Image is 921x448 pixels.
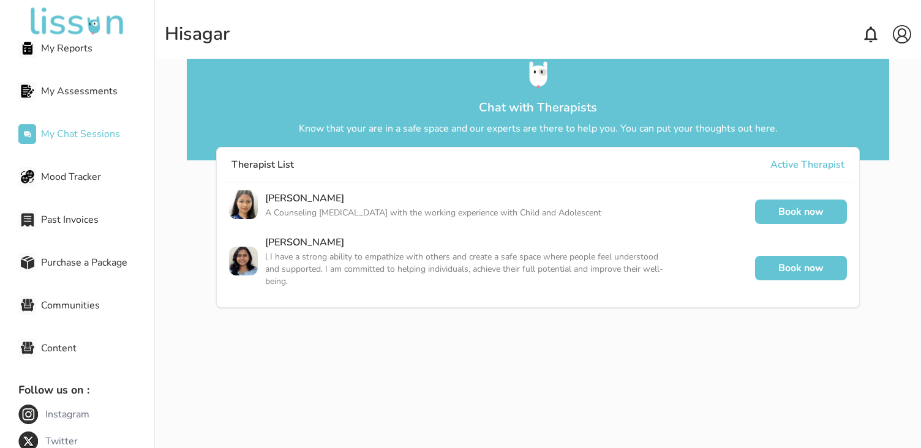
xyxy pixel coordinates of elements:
span: My Reports [41,41,154,56]
span: Instagram [45,407,89,422]
div: [PERSON_NAME] [265,234,633,251]
img: Purchase a Package [21,256,34,269]
img: Past Invoices [21,213,34,226]
div: Know that your are in a safe space and our experts are there to help you. You can put your though... [299,121,778,136]
img: Communities [21,299,34,312]
button: Book now [755,200,847,224]
img: My Assessments [21,84,34,98]
div: Active Therapist [770,157,844,172]
img: My Chat Sessions [21,127,34,141]
span: Communities [41,298,154,313]
div: Hi sagar [165,23,230,45]
img: My Reports [21,42,34,55]
button: Book now [755,256,847,280]
img: account.svg [893,25,911,43]
img: imag [517,54,560,97]
span: My Assessments [41,84,154,99]
img: Picture of the author [229,247,258,275]
img: Content [21,342,34,355]
p: Follow us on : [18,381,154,398]
span: My Chat Sessions [41,127,154,141]
div: Therapist List [231,157,294,172]
div: Chat with Therapists [479,99,597,116]
span: Mood Tracker [41,170,154,184]
div: [PERSON_NAME] [265,190,633,207]
img: undefined [28,7,126,37]
img: Picture of the author [229,190,258,219]
img: Mood Tracker [21,170,34,184]
div: A Counseling [MEDICAL_DATA] with the working experience with Child and Adolescent [265,207,674,219]
span: Content [41,341,154,356]
a: InstagramInstagram [18,405,154,424]
span: Past Invoices [41,212,154,227]
span: Purchase a Package [41,255,154,270]
img: Instagram [18,405,38,424]
div: l I have a strong ability to empathize with others and create a safe space where people feel unde... [265,251,674,288]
